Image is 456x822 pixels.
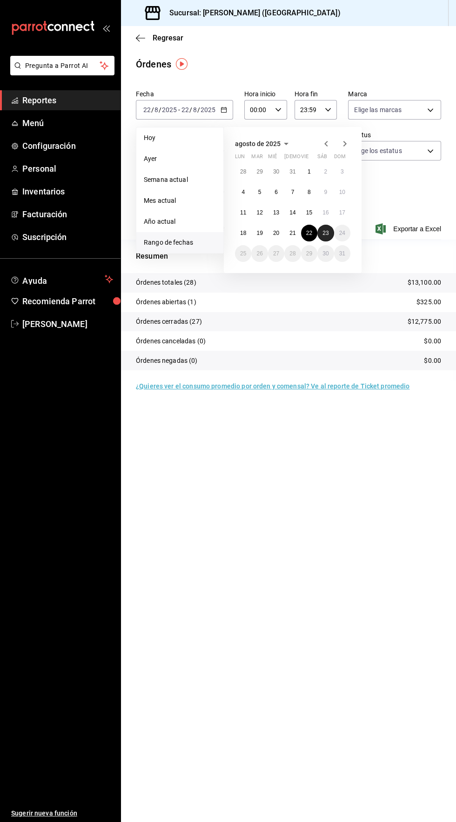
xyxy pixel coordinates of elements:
[136,251,441,262] p: Resumen
[136,33,183,42] button: Regresar
[377,223,441,234] button: Exportar a Excel
[284,184,301,200] button: 7 de agosto de 2025
[22,94,113,107] span: Reportes
[339,250,345,257] abbr: 31 de agosto de 2025
[408,278,441,287] p: $13,100.00
[251,245,268,262] button: 26 de agosto de 2025
[408,317,441,327] p: $12,775.00
[317,154,327,163] abbr: sábado
[334,184,350,200] button: 10 de agosto de 2025
[251,154,262,163] abbr: martes
[143,106,151,114] input: --
[102,24,110,32] button: open_drawer_menu
[161,106,177,114] input: ----
[308,168,311,175] abbr: 1 de agosto de 2025
[317,184,334,200] button: 9 de agosto de 2025
[22,274,101,285] span: Ayuda
[273,209,279,216] abbr: 13 de agosto de 2025
[256,250,262,257] abbr: 26 de agosto de 2025
[301,184,317,200] button: 8 de agosto de 2025
[301,204,317,221] button: 15 de agosto de 2025
[251,184,268,200] button: 5 de agosto de 2025
[424,336,441,346] p: $0.00
[178,106,180,114] span: -
[334,225,350,241] button: 24 de agosto de 2025
[176,58,188,70] button: Tooltip marker
[136,278,196,287] p: Órdenes totales (28)
[258,189,262,195] abbr: 5 de agosto de 2025
[25,61,100,71] span: Pregunta a Parrot AI
[341,168,344,175] abbr: 3 de agosto de 2025
[144,196,216,206] span: Mes actual
[301,225,317,241] button: 22 de agosto de 2025
[154,106,159,114] input: --
[317,245,334,262] button: 30 de agosto de 2025
[334,154,346,163] abbr: domingo
[284,245,301,262] button: 28 de agosto de 2025
[144,238,216,247] span: Rango de fechas
[256,168,262,175] abbr: 29 de julio de 2025
[268,225,284,241] button: 20 de agosto de 2025
[317,163,334,180] button: 2 de agosto de 2025
[354,105,402,114] span: Elige las marcas
[136,382,409,390] a: ¿Quieres ver el consumo promedio por orden y comensal? Ve al reporte de Ticket promedio
[7,67,114,77] a: Pregunta a Parrot AI
[324,168,327,175] abbr: 2 de agosto de 2025
[339,230,345,236] abbr: 24 de agosto de 2025
[424,356,441,366] p: $0.00
[241,189,245,195] abbr: 4 de agosto de 2025
[322,230,329,236] abbr: 23 de agosto de 2025
[22,231,113,243] span: Suscripción
[339,209,345,216] abbr: 17 de agosto de 2025
[240,250,246,257] abbr: 25 de agosto de 2025
[136,356,198,366] p: Órdenes negadas (0)
[273,230,279,236] abbr: 20 de agosto de 2025
[144,154,216,164] span: Ayer
[22,208,113,221] span: Facturación
[136,297,196,307] p: Órdenes abiertas (1)
[291,189,295,195] abbr: 7 de agosto de 2025
[268,245,284,262] button: 27 de agosto de 2025
[235,138,292,149] button: agosto de 2025
[136,317,202,327] p: Órdenes cerradas (27)
[289,168,295,175] abbr: 31 de julio de 2025
[235,245,251,262] button: 25 de agosto de 2025
[284,163,301,180] button: 31 de julio de 2025
[136,57,171,71] div: Órdenes
[22,162,113,175] span: Personal
[200,106,216,114] input: ----
[301,245,317,262] button: 29 de agosto de 2025
[240,230,246,236] abbr: 18 de agosto de 2025
[136,336,206,346] p: Órdenes canceladas (0)
[144,217,216,227] span: Año actual
[197,106,200,114] span: /
[144,175,216,185] span: Semana actual
[284,204,301,221] button: 14 de agosto de 2025
[22,295,113,307] span: Recomienda Parrot
[306,230,312,236] abbr: 22 de agosto de 2025
[240,209,246,216] abbr: 11 de agosto de 2025
[284,154,339,163] abbr: jueves
[162,7,341,19] h3: Sucursal: [PERSON_NAME] ([GEOGRAPHIC_DATA])
[240,168,246,175] abbr: 28 de julio de 2025
[317,204,334,221] button: 16 de agosto de 2025
[144,133,216,143] span: Hoy
[324,189,327,195] abbr: 9 de agosto de 2025
[251,163,268,180] button: 29 de julio de 2025
[334,204,350,221] button: 17 de agosto de 2025
[11,809,113,818] span: Sugerir nueva función
[159,106,161,114] span: /
[22,140,113,152] span: Configuración
[339,189,345,195] abbr: 10 de agosto de 2025
[416,297,441,307] p: $325.00
[322,209,329,216] abbr: 16 de agosto de 2025
[235,184,251,200] button: 4 de agosto de 2025
[256,230,262,236] abbr: 19 de agosto de 2025
[136,91,233,97] label: Fecha
[348,132,441,138] label: Estatus
[334,163,350,180] button: 3 de agosto de 2025
[235,204,251,221] button: 11 de agosto de 2025
[317,225,334,241] button: 23 de agosto de 2025
[308,189,311,195] abbr: 8 de agosto de 2025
